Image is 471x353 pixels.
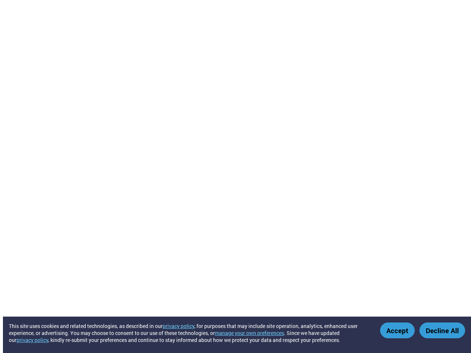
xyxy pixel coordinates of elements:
[419,322,465,338] button: Decline All
[380,322,415,338] button: Accept
[17,336,48,343] a: privacy policy
[215,329,284,336] button: manage your own preferences
[9,322,369,343] div: This site uses cookies and related technologies, as described in our , for purposes that may incl...
[163,322,194,329] a: privacy policy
